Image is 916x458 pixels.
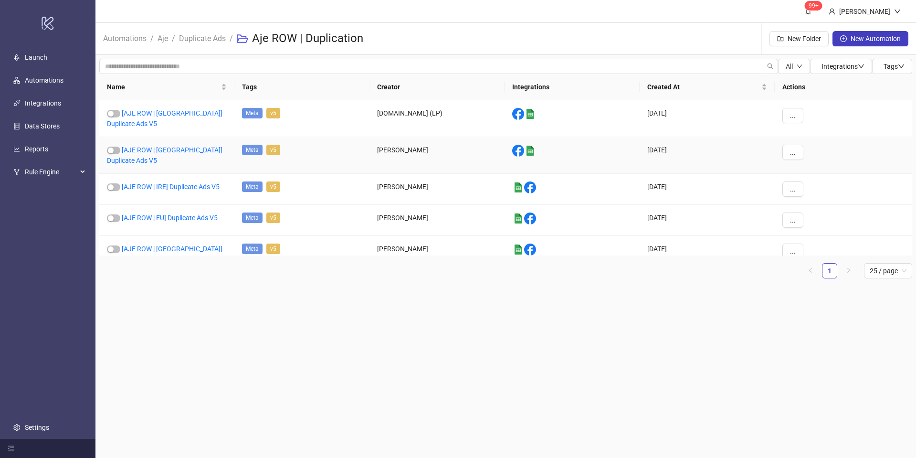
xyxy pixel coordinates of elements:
span: v5 [266,145,280,155]
div: [DATE] [640,236,775,273]
sup: 1751 [805,1,822,11]
li: / [230,23,233,54]
button: New Folder [769,31,829,46]
span: down [858,63,864,70]
div: [PERSON_NAME] [835,6,894,17]
a: Settings [25,424,49,431]
li: / [150,23,154,54]
a: Integrations [25,99,61,107]
div: [DATE] [640,205,775,236]
button: ... [782,108,803,123]
span: folder-open [237,33,248,44]
th: Creator [369,74,505,100]
span: v5 [266,181,280,192]
span: New Automation [851,35,901,43]
div: [DATE] [640,174,775,205]
span: Meta [242,108,263,118]
button: ... [782,145,803,160]
div: [DATE] [640,137,775,174]
span: right [846,267,852,273]
a: Reports [25,145,48,153]
a: [AJE ROW | [GEOGRAPHIC_DATA]] Duplicate Ads V5 [107,109,222,128]
span: New Folder [788,35,821,43]
span: Meta [242,181,263,192]
span: down [898,63,905,70]
a: Aje [156,32,170,43]
span: down [894,8,901,15]
span: menu-fold [8,445,14,452]
div: [PERSON_NAME] [369,205,505,236]
a: [AJE ROW | EU] Duplicate Ads V5 [122,214,218,222]
span: Meta [242,145,263,155]
div: [PERSON_NAME] [369,137,505,174]
th: Actions [775,74,912,100]
div: Page Size [864,263,912,278]
div: [DATE] [640,100,775,137]
span: 25 / page [870,264,906,278]
span: user [829,8,835,15]
button: Alldown [778,59,810,74]
span: Meta [242,213,263,223]
li: Previous Page [803,263,818,278]
span: bell [805,8,811,14]
span: left [808,267,813,273]
span: Rule Engine [25,162,77,181]
span: Name [107,82,219,92]
span: v5 [266,108,280,118]
span: Tags [884,63,905,70]
li: Next Page [841,263,856,278]
span: ... [790,112,796,119]
span: down [797,64,802,69]
span: ... [790,149,796,156]
th: Tags [234,74,369,100]
a: Duplicate Ads [177,32,228,43]
a: Data Stores [25,122,60,130]
span: v5 [266,244,280,254]
div: [PERSON_NAME] [369,236,505,273]
button: ... [782,213,803,228]
span: ... [790,185,796,193]
a: [AJE ROW | [GEOGRAPHIC_DATA]] Duplicate Ads V5 [107,245,222,263]
h3: Aje ROW | Duplication [252,31,363,46]
a: Automations [25,76,63,84]
li: / [172,23,175,54]
span: search [767,63,774,70]
th: Integrations [505,74,640,100]
th: Name [99,74,234,100]
button: Integrationsdown [810,59,872,74]
a: [AJE ROW | IRE] Duplicate Ads V5 [122,183,220,191]
span: All [786,63,793,70]
span: folder-add [777,35,784,42]
span: fork [13,169,20,175]
a: Launch [25,53,47,61]
span: v5 [266,213,280,223]
button: left [803,263,818,278]
a: [AJE ROW | [GEOGRAPHIC_DATA]] Duplicate Ads V5 [107,146,222,164]
div: [DOMAIN_NAME] (LP) [369,100,505,137]
span: Created At [647,82,759,92]
span: plus-circle [840,35,847,42]
button: right [841,263,856,278]
span: Meta [242,244,263,254]
button: ... [782,181,803,197]
button: ... [782,244,803,259]
div: [PERSON_NAME] [369,174,505,205]
span: ... [790,247,796,255]
span: ... [790,216,796,224]
button: Tagsdown [872,59,912,74]
a: 1 [822,264,837,278]
button: New Automation [832,31,908,46]
th: Created At [640,74,775,100]
span: Integrations [821,63,864,70]
a: Automations [101,32,148,43]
